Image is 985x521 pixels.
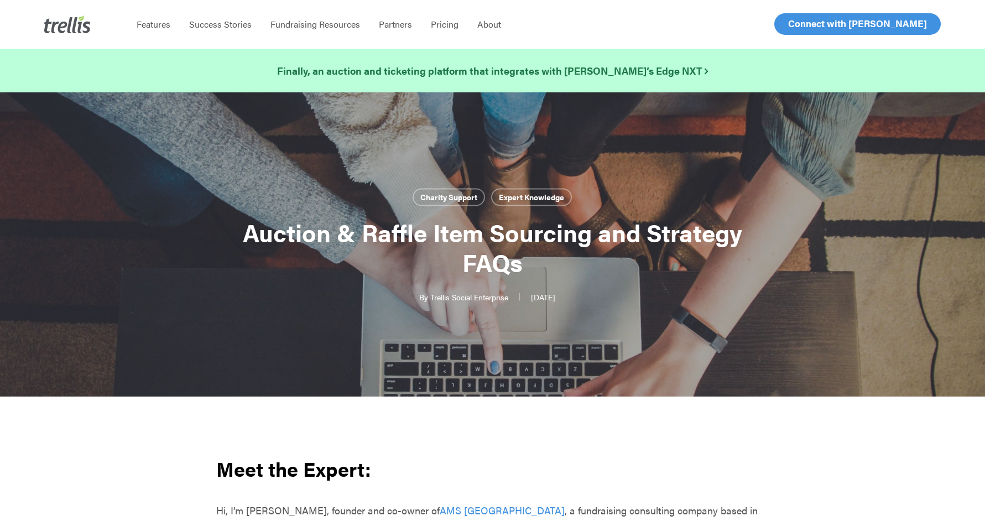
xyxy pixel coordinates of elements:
a: Fundraising Resources [261,19,369,30]
span: Partners [379,18,412,30]
span: Success Stories [189,18,252,30]
span: Connect with [PERSON_NAME] [788,17,927,30]
a: Pricing [421,19,468,30]
img: Trellis [44,15,91,33]
a: Finally, an auction and ticketing platform that integrates with [PERSON_NAME]’s Edge NXT [277,63,708,79]
span: Features [137,18,170,30]
a: Features [127,19,180,30]
a: Success Stories [180,19,261,30]
a: Connect with [PERSON_NAME] [774,13,941,35]
a: Charity Support [413,189,485,206]
a: Expert Knowledge [491,189,572,206]
span: Fundraising Resources [270,18,360,30]
span: [DATE] [519,293,566,301]
span: Hi, I’m [PERSON_NAME], founder and co-owner of [216,503,440,517]
b: Meet the Expert: [216,454,371,483]
strong: Finally, an auction and ticketing platform that integrates with [PERSON_NAME]’s Edge NXT [277,64,708,77]
span: About [477,18,501,30]
span: By [419,293,428,301]
a: About [468,19,510,30]
span: Pricing [431,18,458,30]
h1: Auction & Raffle Item Sourcing and Strategy FAQs [216,206,769,288]
a: AMS [GEOGRAPHIC_DATA] [440,503,565,517]
a: Partners [369,19,421,30]
a: Trellis Social Enterprise [430,291,508,303]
